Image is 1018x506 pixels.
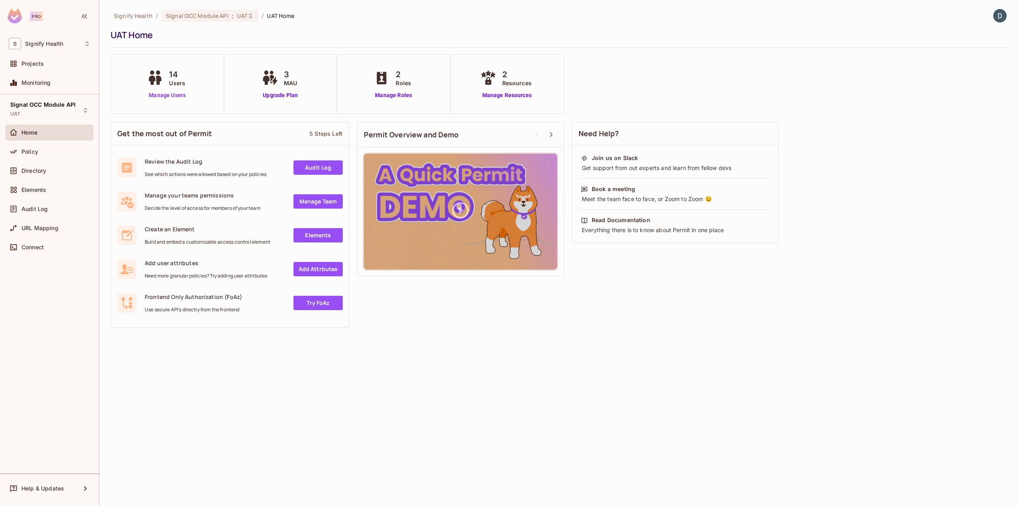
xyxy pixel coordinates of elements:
[293,160,343,175] a: Audit Log
[166,12,229,20] span: Signal OCC Module API
[396,68,411,80] span: 2
[502,79,532,87] span: Resources
[262,12,264,20] li: /
[260,91,301,100] a: Upgrade Plan
[502,68,532,80] span: 2
[10,111,20,117] span: UAT
[267,12,294,20] span: UAT Home
[372,91,415,100] a: Manage Roles
[478,91,536,100] a: Manage Resources
[293,194,343,209] a: Manage Team
[293,262,343,276] a: Add Attrbutes
[21,129,38,136] span: Home
[145,225,270,233] span: Create an Element
[581,226,769,234] div: Everything there is to know about Permit in one place
[592,185,635,193] div: Book a meeting
[111,29,1003,41] div: UAT Home
[117,129,212,139] span: Get the most out of Permit
[284,68,297,80] span: 3
[145,273,267,279] span: Need more granular policies? Try adding user attributes
[231,13,234,19] span: :
[156,12,158,20] li: /
[25,41,63,47] span: Workspace: Signify Health
[145,307,242,313] span: Use secure API's directly from the frontend
[293,296,343,310] a: Try FoAz
[8,9,22,23] img: SReyMgAAAABJRU5ErkJggg==
[293,228,343,242] a: Elements
[21,244,44,250] span: Connect
[21,485,64,492] span: Help & Updates
[114,12,153,20] span: the active workspace
[169,79,185,87] span: Users
[9,38,21,49] span: S
[145,91,189,100] a: Manage Users
[364,130,459,140] span: Permit Overview and Demo
[284,79,297,87] span: MAU
[396,79,411,87] span: Roles
[145,158,266,165] span: Review the Audit Log
[21,187,46,193] span: Elements
[592,216,650,224] div: Read Documentation
[21,225,58,231] span: URL Mapping
[145,171,266,178] span: See which actions were allowed based on your policies
[169,68,185,80] span: 14
[21,168,46,174] span: Directory
[309,130,342,137] div: 5 Steps Left
[579,129,619,139] span: Need Help?
[145,191,260,199] span: Manage your teams permissions
[21,61,44,67] span: Projects
[145,205,260,211] span: Decide the level of access for members of your team
[237,12,247,20] span: UAT
[145,239,270,245] span: Build and embed a customizable access control element
[993,9,1006,22] img: Dean Southern
[581,195,769,203] div: Meet the team face to face, or Zoom to Zoom 😉
[10,102,76,108] span: Signal OCC Module API
[21,148,38,155] span: Policy
[145,293,242,301] span: Frontend Only Authorization (FoAz)
[145,259,267,267] span: Add user attributes
[581,164,769,172] div: Get support from out experts and learn from fellow devs
[592,154,638,162] div: Join us on Slack
[21,206,48,212] span: Audit Log
[30,12,43,21] div: Pro
[21,80,51,86] span: Monitoring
